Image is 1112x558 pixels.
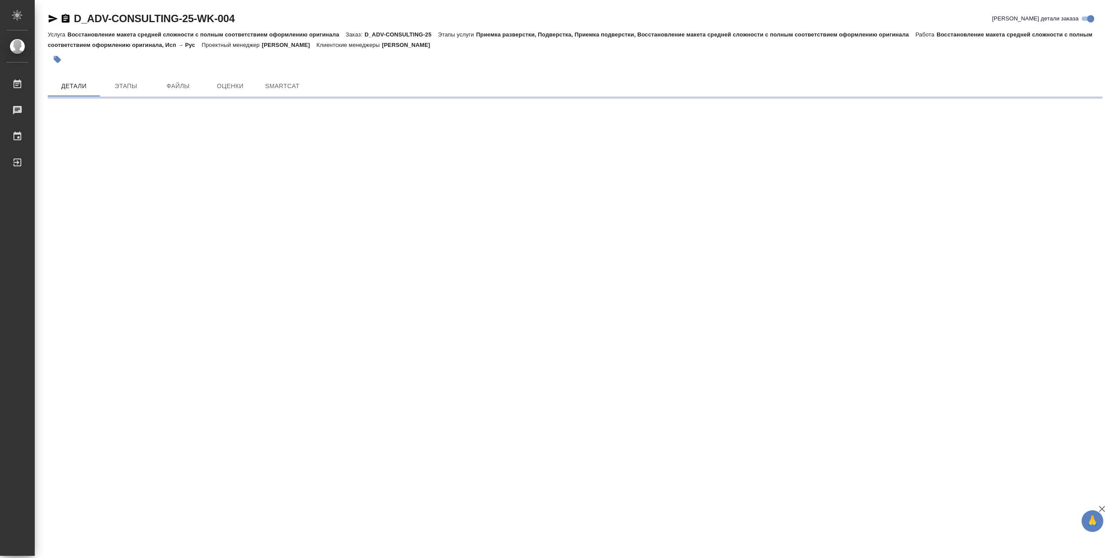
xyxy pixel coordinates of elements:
[317,42,382,48] p: Клиентские менеджеры
[382,42,437,48] p: [PERSON_NAME]
[262,42,317,48] p: [PERSON_NAME]
[67,31,345,38] p: Восстановление макета средней сложности с полным соответствием оформлению оригинала
[202,42,261,48] p: Проектный менеджер
[1085,512,1100,530] span: 🙏
[74,13,235,24] a: D_ADV-CONSULTING-25-WK-004
[48,50,67,69] button: Добавить тэг
[476,31,915,38] p: Приемка разверстки, Подверстка, Приемка подверстки, Восстановление макета средней сложности с пол...
[915,31,937,38] p: Работа
[48,31,67,38] p: Услуга
[60,13,71,24] button: Скопировать ссылку
[209,81,251,92] span: Оценки
[261,81,303,92] span: SmartCat
[105,81,147,92] span: Этапы
[346,31,364,38] p: Заказ:
[438,31,476,38] p: Этапы услуги
[157,81,199,92] span: Файлы
[364,31,438,38] p: D_ADV-CONSULTING-25
[992,14,1079,23] span: [PERSON_NAME] детали заказа
[48,13,58,24] button: Скопировать ссылку для ЯМессенджера
[1082,510,1103,532] button: 🙏
[53,81,95,92] span: Детали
